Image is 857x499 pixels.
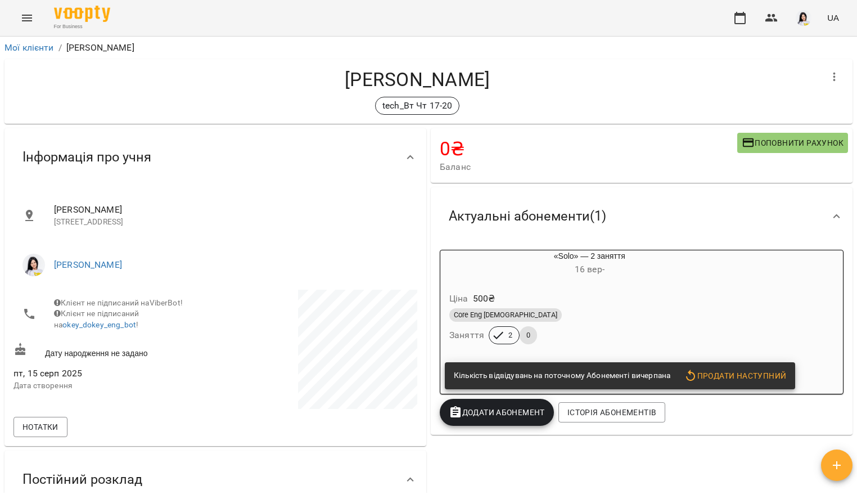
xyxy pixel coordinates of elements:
button: Продати наступний [679,366,791,386]
div: tech_Вт Чт 17-20 [375,97,459,115]
span: Клієнт не підписаний на ! [54,309,139,329]
span: пт, 15 серп 2025 [13,367,213,380]
span: For Business [54,23,110,30]
div: Дату народження не задано [11,340,215,361]
span: Інформація про учня [22,149,151,166]
span: Клієнт не підписаний на ViberBot! [54,298,183,307]
div: Актуальні абонементи(1) [431,187,853,245]
button: Menu [13,5,40,32]
h4: [PERSON_NAME] [13,68,821,91]
p: [PERSON_NAME] [66,41,134,55]
span: Актуальні абонементи ( 1 ) [449,208,606,225]
span: Продати наступний [684,369,786,383]
a: okey_dokey_eng_bot [62,320,136,329]
span: UA [827,12,839,24]
button: Додати Абонемент [440,399,554,426]
nav: breadcrumb [4,41,853,55]
button: Історія абонементів [558,402,665,422]
p: [STREET_ADDRESS] [54,217,408,228]
span: Поповнити рахунок [742,136,844,150]
span: 2 [502,330,519,340]
img: 2db0e6d87653b6f793ba04c219ce5204.jpg [796,10,811,26]
button: «Solo» — 2 заняття16 вер- Ціна500₴Core Eng [DEMOGRAPHIC_DATA]Заняття20 [440,250,739,358]
span: [PERSON_NAME] [54,203,408,217]
button: Нотатки [13,417,67,437]
span: Постійний розклад [22,471,142,488]
span: 0 [520,330,537,340]
span: Нотатки [22,420,58,434]
button: UA [823,7,844,28]
h6: Ціна [449,291,468,307]
span: Історія абонементів [567,406,656,419]
h4: 0 ₴ [440,137,737,160]
span: Баланс [440,160,737,174]
li: / [58,41,62,55]
span: 16 вер - [575,264,605,275]
button: Поповнити рахунок [737,133,848,153]
p: 500 ₴ [473,292,495,305]
div: «Solo» — 2 заняття [440,250,739,277]
div: Кількість відвідувань на поточному Абонементі вичерпана [454,366,670,386]
p: tech_Вт Чт 17-20 [382,99,452,113]
a: [PERSON_NAME] [54,259,122,270]
div: Інформація про учня [4,128,426,186]
a: Мої клієнти [4,42,54,53]
img: Voopty Logo [54,6,110,22]
span: Core Eng [DEMOGRAPHIC_DATA] [449,310,562,320]
p: Дата створення [13,380,213,392]
img: Новицька Ольга Ігорівна [22,254,45,276]
h6: Заняття [449,327,484,343]
span: Додати Абонемент [449,406,545,419]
